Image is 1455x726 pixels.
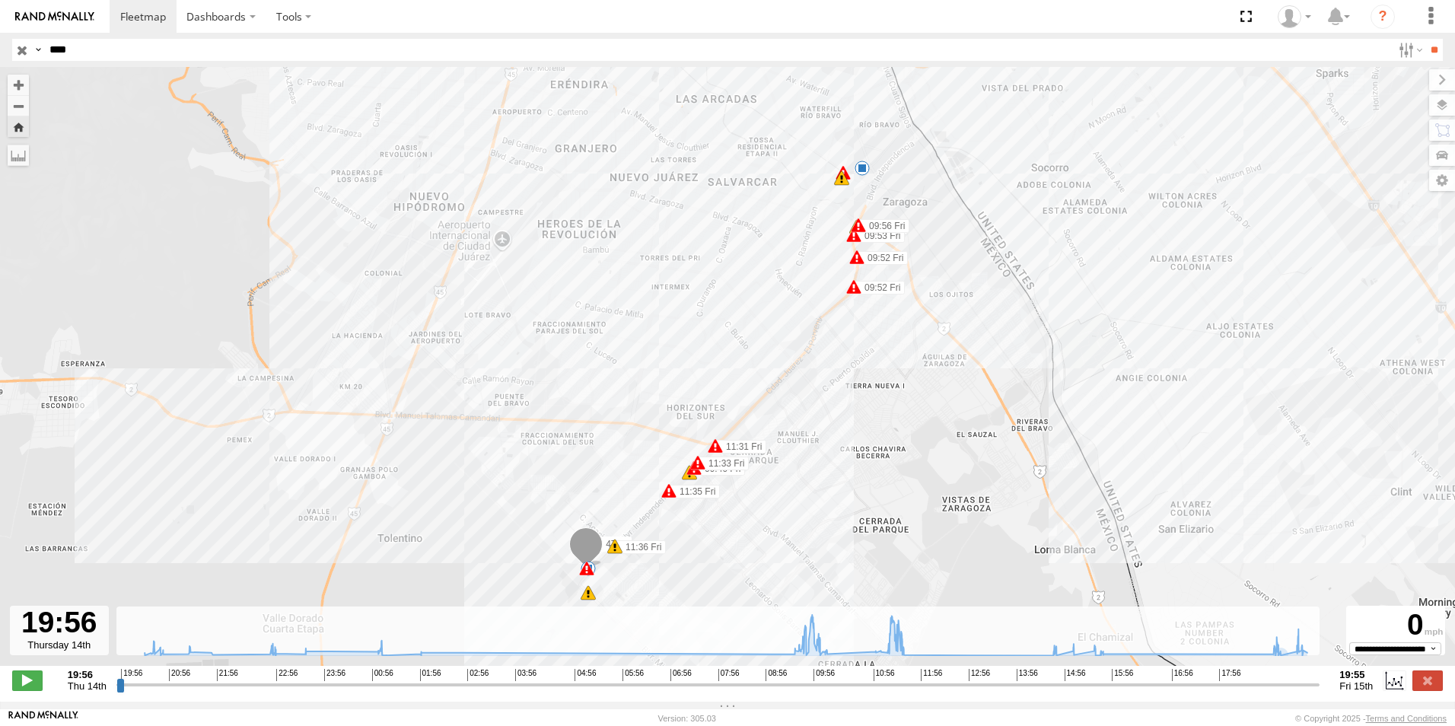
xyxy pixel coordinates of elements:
label: Play/Stop [12,670,43,690]
span: 11:56 [921,669,942,681]
label: 11:36 Fri [615,540,666,554]
span: 19:56 [121,669,142,681]
label: Search Filter Options [1393,39,1425,61]
button: Zoom out [8,95,29,116]
button: Zoom in [8,75,29,95]
span: 10:56 [874,669,895,681]
span: 14:56 [1065,669,1086,681]
span: 15:56 [1112,669,1133,681]
span: 01:56 [420,669,441,681]
span: 22:56 [276,669,298,681]
span: Thu 14th Aug 2025 [68,680,107,692]
label: 11:33 Fri [698,457,749,470]
label: 09:56 Fri [858,219,909,233]
span: 20:56 [169,669,190,681]
div: 8 [834,170,849,186]
span: 05:56 [622,669,644,681]
label: 09:53 Fri [854,229,905,243]
span: 23:56 [324,669,345,681]
button: Zoom Home [8,116,29,137]
span: 00:56 [372,669,393,681]
label: 11:31 Fri [715,440,766,454]
span: 08:56 [766,669,787,681]
label: 09:52 Fri [857,251,908,265]
label: Measure [8,145,29,166]
label: Search Query [32,39,44,61]
div: © Copyright 2025 - [1295,714,1447,723]
span: 4797 [606,539,626,549]
label: Map Settings [1429,170,1455,191]
strong: 19:55 [1339,669,1373,680]
span: 13:56 [1017,669,1038,681]
a: Terms and Conditions [1366,714,1447,723]
div: 0 [1348,608,1443,642]
div: 5 [855,161,870,176]
div: rob jurad [1272,5,1317,28]
span: 21:56 [217,669,238,681]
div: 75 [579,561,594,576]
span: 03:56 [515,669,536,681]
span: 04:56 [575,669,596,681]
div: 16 [836,165,851,180]
span: 09:56 [813,669,835,681]
label: Close [1412,670,1443,690]
img: rand-logo.svg [15,11,94,22]
div: Version: 305.03 [658,714,716,723]
span: Fri 15th Aug 2025 [1339,680,1373,692]
span: 12:56 [969,669,990,681]
span: 02:56 [467,669,489,681]
strong: 19:56 [68,669,107,680]
span: 16:56 [1172,669,1193,681]
span: 06:56 [670,669,692,681]
span: 07:56 [718,669,740,681]
label: 11:35 Fri [669,485,720,498]
span: 17:56 [1219,669,1240,681]
div: 46 [581,585,596,600]
label: 09:52 Fri [854,281,905,295]
div: 8 [682,465,697,480]
a: Visit our Website [8,711,78,726]
i: ? [1371,5,1395,29]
